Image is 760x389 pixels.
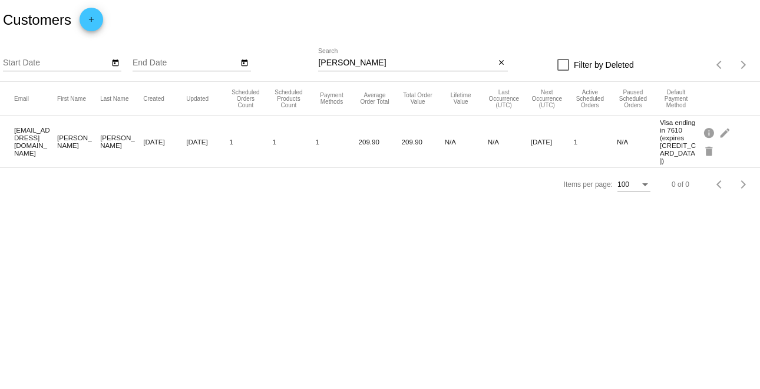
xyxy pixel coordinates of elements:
button: Change sorting for FirstName [57,95,86,102]
button: Change sorting for TotalProductsScheduledCount [272,89,305,108]
button: Change sorting for ActiveScheduledOrdersCount [574,89,606,108]
button: Change sorting for DefaultPaymentMethod [660,89,692,108]
button: Next page [732,53,755,77]
mat-icon: close [497,58,505,68]
mat-cell: N/A [488,135,531,149]
input: End Date [133,58,239,68]
span: Filter by Deleted [574,58,634,72]
button: Change sorting for ScheduledOrderLTV [445,92,477,105]
mat-cell: [PERSON_NAME] [100,131,143,152]
button: Change sorting for Email [14,95,29,102]
button: Open calendar [109,56,121,68]
span: 100 [617,180,629,189]
input: Start Date [3,58,109,68]
button: Change sorting for NextScheduledOrderOccurrenceUtc [531,89,563,108]
button: Change sorting for CreatedUtc [143,95,164,102]
button: Clear [495,57,508,70]
button: Open calendar [239,56,251,68]
button: Change sorting for PausedScheduledOrdersCount [617,89,649,108]
mat-icon: info [703,123,717,141]
mat-cell: 1 [229,135,272,149]
mat-cell: [PERSON_NAME] [57,131,100,152]
h2: Customers [3,12,71,28]
button: Change sorting for UpdatedUtc [186,95,209,102]
div: 0 of 0 [672,180,689,189]
input: Search [318,58,495,68]
mat-cell: 209.90 [402,135,445,149]
button: Change sorting for PaymentMethodsCount [315,92,348,105]
mat-select: Items per page: [617,181,650,189]
mat-cell: [DATE] [143,135,186,149]
mat-cell: Visa ending in 7610 (expires [CREDIT_CARD_DATA]) [660,116,703,167]
button: Change sorting for AverageScheduledOrderTotal [359,92,391,105]
button: Next page [732,173,755,196]
div: Items per page: [564,180,613,189]
mat-cell: 1 [574,135,617,149]
mat-cell: [DATE] [186,135,229,149]
button: Change sorting for TotalScheduledOrdersCount [229,89,262,108]
mat-cell: 1 [315,135,358,149]
mat-cell: N/A [445,135,488,149]
mat-cell: [EMAIL_ADDRESS][DOMAIN_NAME] [14,123,57,160]
button: Change sorting for LastName [100,95,128,102]
mat-cell: [DATE] [531,135,574,149]
button: Previous page [708,53,732,77]
button: Previous page [708,173,732,196]
button: Change sorting for TotalScheduledOrderValue [402,92,434,105]
mat-icon: delete [703,141,717,160]
mat-cell: N/A [617,135,660,149]
mat-cell: 1 [272,135,315,149]
mat-cell: 209.90 [359,135,402,149]
mat-icon: add [84,15,98,29]
button: Change sorting for LastScheduledOrderOccurrenceUtc [488,89,520,108]
mat-icon: edit [719,123,733,141]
